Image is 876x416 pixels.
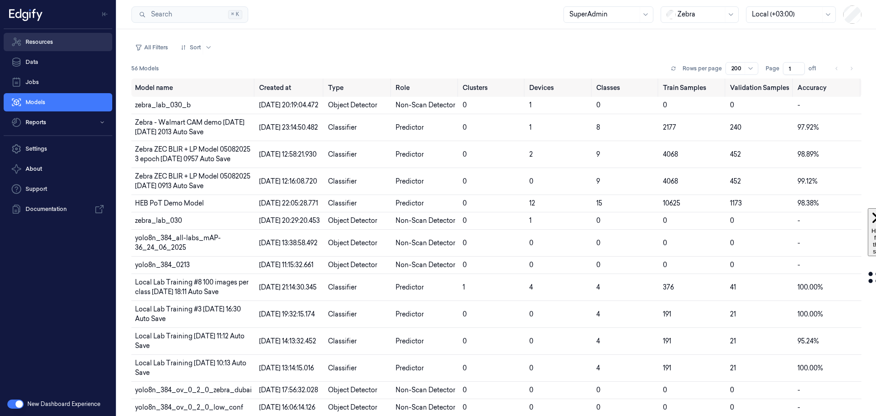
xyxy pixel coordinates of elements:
span: [DATE] 12:16:08.720 [259,177,317,185]
span: Classifier [328,199,357,207]
span: Zebra ZEC BLIR + LP Model 05082025 [DATE] 0913 Auto Save [135,172,250,190]
span: - [798,216,800,225]
span: 0 [463,239,467,247]
th: Type [324,79,392,97]
span: 0 [529,403,533,411]
span: Predictor [396,337,424,345]
th: Accuracy [794,79,861,97]
span: Page [766,64,779,73]
span: 0 [529,310,533,318]
a: Settings [4,140,112,158]
span: 1 [529,123,532,132]
span: 0 [463,123,467,132]
span: [DATE] 16:06:14.126 [259,403,315,411]
p: Rows per page [683,64,722,73]
span: - [798,101,800,109]
span: 191 [663,364,671,372]
span: Non-Scan Detector [396,386,455,394]
span: [DATE] 20:29:20.453 [259,216,320,225]
nav: pagination [830,62,858,75]
span: 1173 [730,199,742,207]
span: 21 [730,337,736,345]
span: 0 [730,403,734,411]
span: 0 [463,364,467,372]
span: 0 [730,101,734,109]
span: 452 [730,150,741,158]
span: 0 [596,216,600,225]
button: Reports [4,113,112,132]
span: [DATE] 11:15:32.661 [259,261,313,269]
span: [DATE] 19:32:15.174 [259,310,315,318]
span: Search [147,10,172,19]
span: 0 [730,386,734,394]
button: Search⌘K [131,6,248,23]
span: Classifier [328,123,357,132]
a: Support [4,180,112,198]
span: 0 [596,101,600,109]
span: 0 [663,403,667,411]
span: [DATE] 23:14:50.482 [259,123,318,132]
span: Object Detector [328,403,377,411]
span: [DATE] 17:56:32.028 [259,386,318,394]
span: Classifier [328,283,357,291]
span: 0 [663,216,667,225]
span: Object Detector [328,261,377,269]
span: Object Detector [328,101,377,109]
span: Zebra - Walmart CAM demo [DATE] [DATE] 2013 Auto Save [135,118,245,136]
span: [DATE] 13:38:58.492 [259,239,318,247]
span: 100.00% [798,283,823,291]
th: Classes [593,79,659,97]
th: Validation Samples [726,79,794,97]
span: 2 [529,150,533,158]
span: Predictor [396,150,424,158]
a: Data [4,53,112,71]
span: - [798,403,800,411]
span: - [798,239,800,247]
span: 95.24% [798,337,819,345]
span: 41 [730,283,736,291]
span: 0 [463,403,467,411]
a: Jobs [4,73,112,91]
span: 0 [596,386,600,394]
span: 98.38% [798,199,819,207]
span: 0 [663,101,667,109]
span: 240 [730,123,741,132]
span: Object Detector [328,239,377,247]
span: 0 [663,261,667,269]
span: 56 Models [131,64,159,73]
span: 0 [463,177,467,185]
span: Classifier [328,337,357,345]
span: 0 [529,239,533,247]
span: Object Detector [328,216,377,225]
span: 0 [463,337,467,345]
span: 0 [529,364,533,372]
span: Predictor [396,123,424,132]
span: zebra_lab_030_b [135,101,191,109]
span: 0 [463,386,467,394]
span: Predictor [396,310,424,318]
span: 0 [596,403,600,411]
span: [DATE] 20:19:04.472 [259,101,318,109]
span: Classifier [328,177,357,185]
span: Local Lab Training [DATE] 11:12 Auto Save [135,332,245,350]
span: yolo8n_384_0213 [135,261,190,269]
a: Documentation [4,200,112,218]
span: Classifier [328,310,357,318]
span: 10625 [663,199,680,207]
th: Model name [131,79,255,97]
span: Local Lab Training #3 [DATE] 16:30 Auto Save [135,305,241,323]
span: 376 [663,283,674,291]
span: 9 [596,150,600,158]
span: - [798,386,800,394]
span: 0 [596,239,600,247]
span: Predictor [396,177,424,185]
span: 1 [529,101,532,109]
span: of 1 [808,64,823,73]
span: 191 [663,337,671,345]
span: yolo8n_384_all-labs_mAP-36_24_06_2025 [135,234,221,252]
span: 0 [463,101,467,109]
a: Models [4,93,112,111]
span: 9 [596,177,600,185]
span: 0 [463,150,467,158]
span: 0 [730,216,734,225]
